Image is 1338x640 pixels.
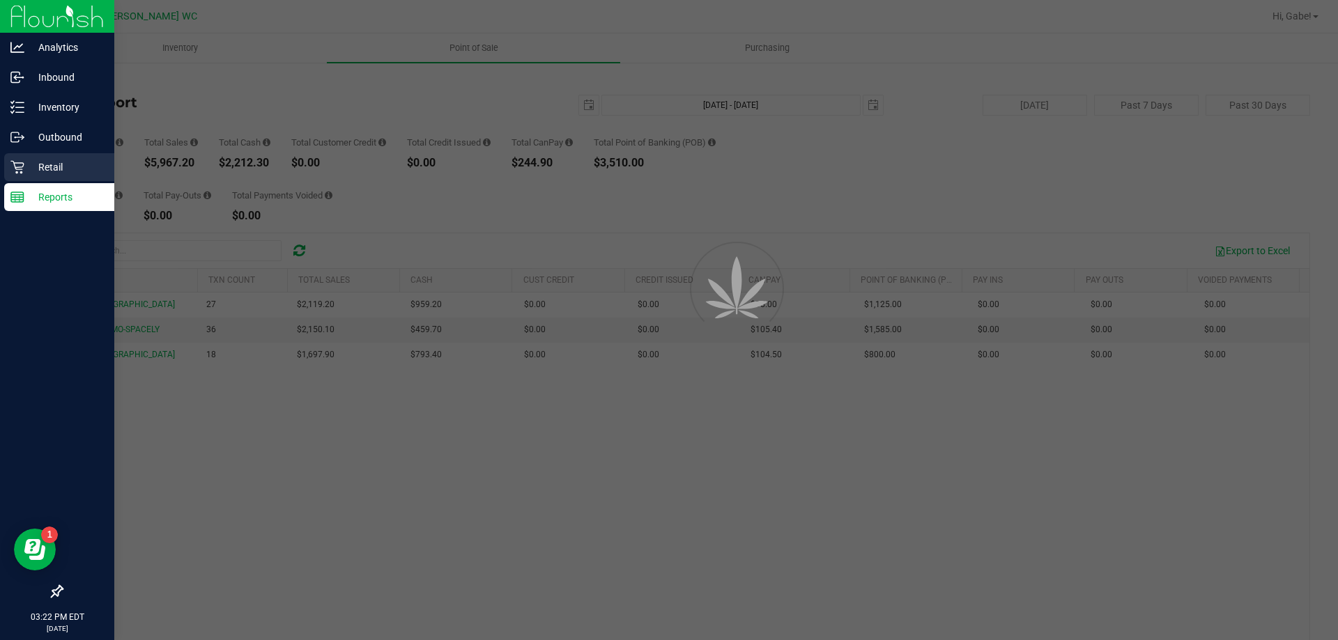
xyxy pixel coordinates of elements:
[10,70,24,84] inline-svg: Inbound
[24,39,108,56] p: Analytics
[14,529,56,570] iframe: Resource center
[6,623,108,634] p: [DATE]
[10,100,24,114] inline-svg: Inventory
[6,611,108,623] p: 03:22 PM EDT
[24,129,108,146] p: Outbound
[24,99,108,116] p: Inventory
[24,69,108,86] p: Inbound
[10,130,24,144] inline-svg: Outbound
[24,159,108,175] p: Retail
[41,526,58,543] iframe: Resource center unread badge
[24,189,108,205] p: Reports
[10,190,24,204] inline-svg: Reports
[10,40,24,54] inline-svg: Analytics
[10,160,24,174] inline-svg: Retail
